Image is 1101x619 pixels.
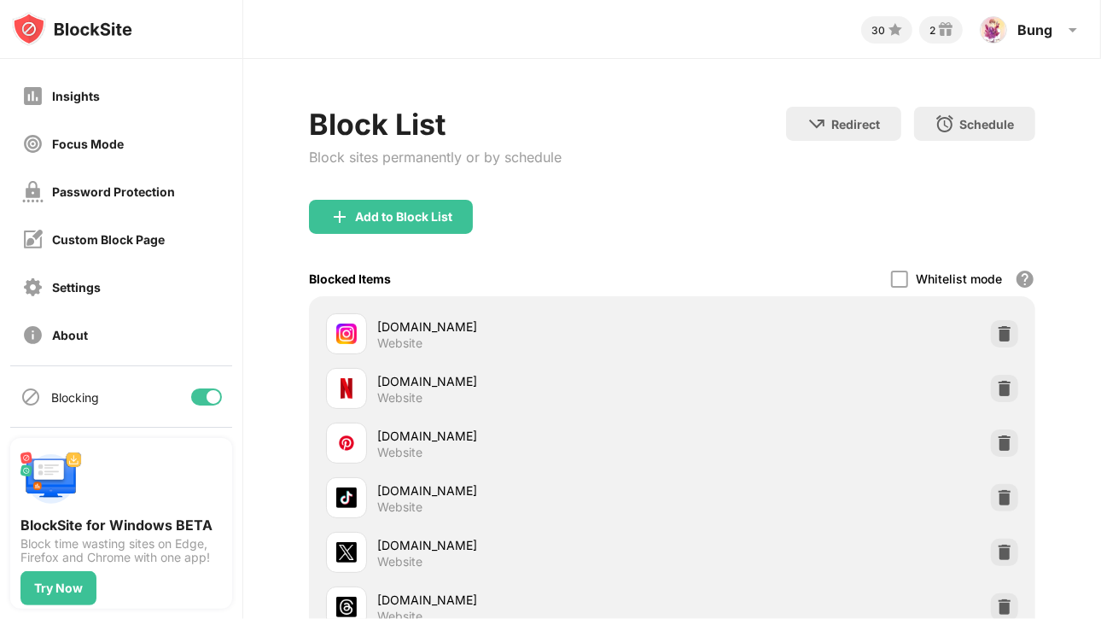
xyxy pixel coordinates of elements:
img: points-small.svg [885,20,906,40]
div: [DOMAIN_NAME] [377,318,672,336]
div: 30 [871,24,885,37]
div: Settings [52,280,101,295]
div: Add to Block List [355,210,452,224]
img: favicons [336,378,357,399]
div: Password Protection [52,184,175,199]
img: push-desktop.svg [20,448,82,510]
div: BlockSite for Windows BETA [20,517,222,534]
div: Focus Mode [52,137,124,151]
img: about-off.svg [22,324,44,346]
img: ACg8ocJ2072vLWs1Uy9896P1x0garyunThNs0Tk1qXRuEZyRone9LtAS=s96-c [980,16,1007,44]
div: [DOMAIN_NAME] [377,591,672,609]
img: favicons [336,433,357,453]
div: Bung [1017,21,1052,38]
div: Block List [309,107,562,142]
div: [DOMAIN_NAME] [377,482,672,499]
div: Website [377,336,422,351]
img: focus-off.svg [22,133,44,155]
div: Redirect [832,117,881,131]
div: [DOMAIN_NAME] [377,372,672,390]
div: Try Now [34,581,83,595]
img: customize-block-page-off.svg [22,229,44,250]
div: About [52,328,88,342]
div: Website [377,445,422,460]
div: Insights [52,89,100,103]
div: Website [377,554,422,569]
img: settings-off.svg [22,277,44,298]
div: Block time wasting sites on Edge, Firefox and Chrome with one app! [20,537,222,564]
div: [DOMAIN_NAME] [377,427,672,445]
div: Schedule [960,117,1015,131]
img: blocking-icon.svg [20,387,41,407]
div: Blocked Items [309,272,391,286]
img: insights-off.svg [22,85,44,107]
div: [DOMAIN_NAME] [377,536,672,554]
img: favicons [336,597,357,617]
img: logo-blocksite.svg [12,12,132,46]
img: password-protection-off.svg [22,181,44,202]
img: reward-small.svg [935,20,956,40]
div: Custom Block Page [52,232,165,247]
img: favicons [336,542,357,563]
div: Block sites permanently or by schedule [309,149,562,166]
img: favicons [336,324,357,344]
div: Blocking [51,390,99,405]
div: Website [377,390,422,406]
div: 2 [929,24,935,37]
div: Whitelist mode [917,272,1003,286]
img: favicons [336,488,357,508]
div: Website [377,499,422,515]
